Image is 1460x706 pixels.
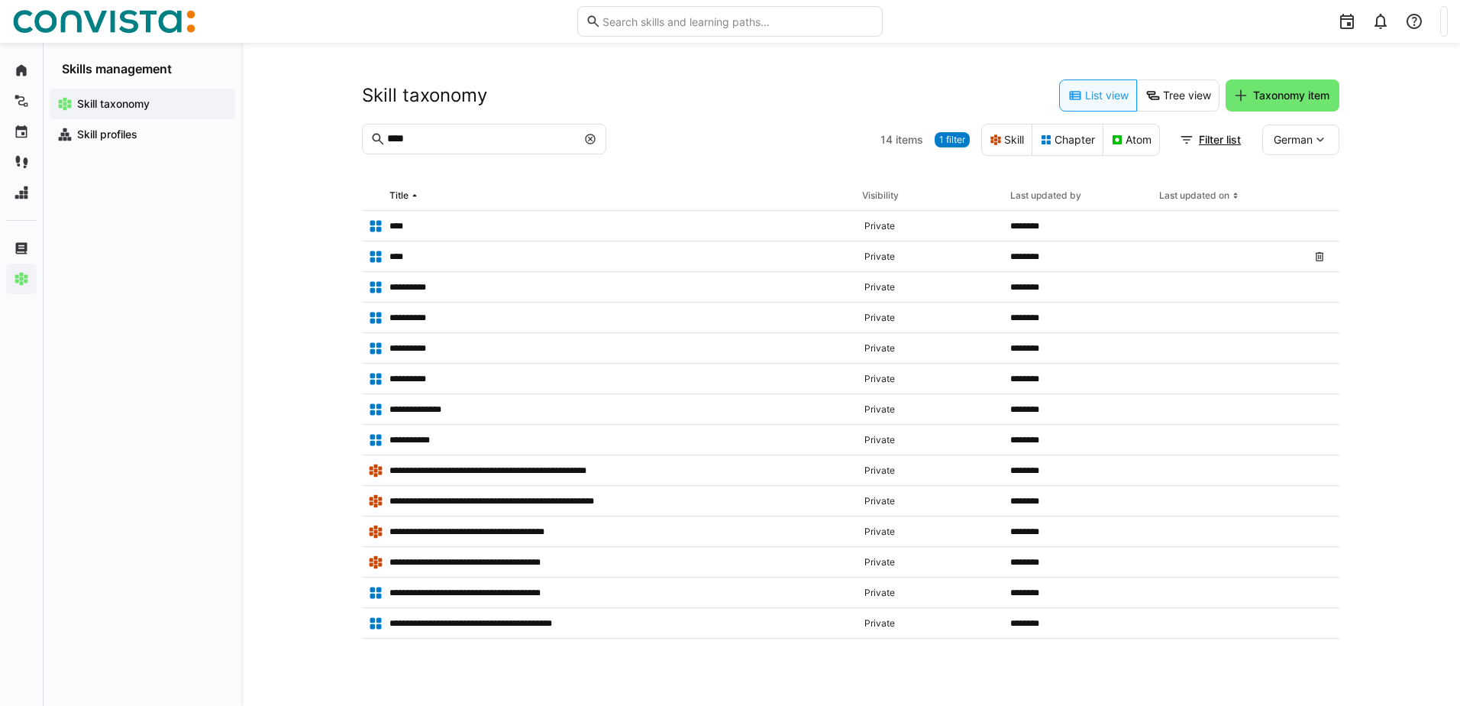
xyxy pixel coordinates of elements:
div: Title [389,189,409,202]
span: 14 [880,132,893,147]
span: Private [864,587,895,599]
span: Filter list [1197,132,1243,147]
div: Last updated on [1159,189,1229,202]
eds-button-option: Skill [981,124,1032,156]
span: Private [864,434,895,446]
span: Private [864,617,895,630]
span: Private [864,312,895,324]
span: Taxonomy item [1251,88,1332,103]
eds-button-option: List view [1059,79,1137,112]
eds-button-option: Chapter [1032,124,1103,156]
span: Private [864,556,895,568]
h2: Skill taxonomy [362,84,487,107]
span: Private [864,342,895,355]
span: Private [864,281,895,293]
span: Private [864,526,895,538]
span: Private [864,403,895,416]
button: Taxonomy item [1226,79,1339,112]
span: Private [864,251,895,263]
span: Private [864,465,895,477]
button: Filter list [1171,125,1251,155]
input: Search skills and learning paths… [601,15,874,28]
div: Last updated by [1010,189,1081,202]
eds-button-option: Atom [1103,124,1160,156]
span: Private [864,220,895,232]
span: Private [864,495,895,507]
span: 1 filter [939,134,965,146]
div: Visibility [862,189,899,202]
span: Private [864,373,895,385]
span: German [1274,132,1313,147]
span: items [896,132,923,147]
eds-button-option: Tree view [1137,79,1219,112]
